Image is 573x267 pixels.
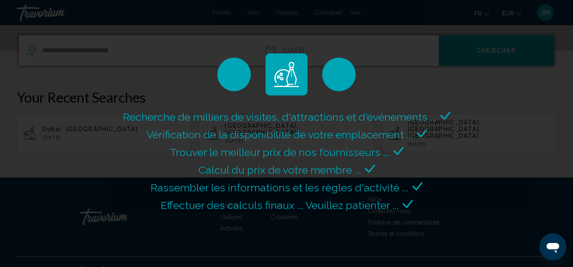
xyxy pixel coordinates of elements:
iframe: Bouton de lancement de la fenêtre de messagerie [539,233,566,260]
span: Rassembler les informations et les règles d'activité ... [151,181,408,194]
span: Recherche de milliers de visites, d'attractions et d'événements ... [123,111,436,123]
span: Calcul du prix de votre membre ... [198,164,361,176]
span: Vérification de la disponibilité de votre emplacement ... [146,128,413,141]
span: Effectuer des calculs finaux ... Veuillez patienter ... [161,199,398,211]
span: Trouver le meilleur prix de nos fournisseurs ... [170,146,389,159]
